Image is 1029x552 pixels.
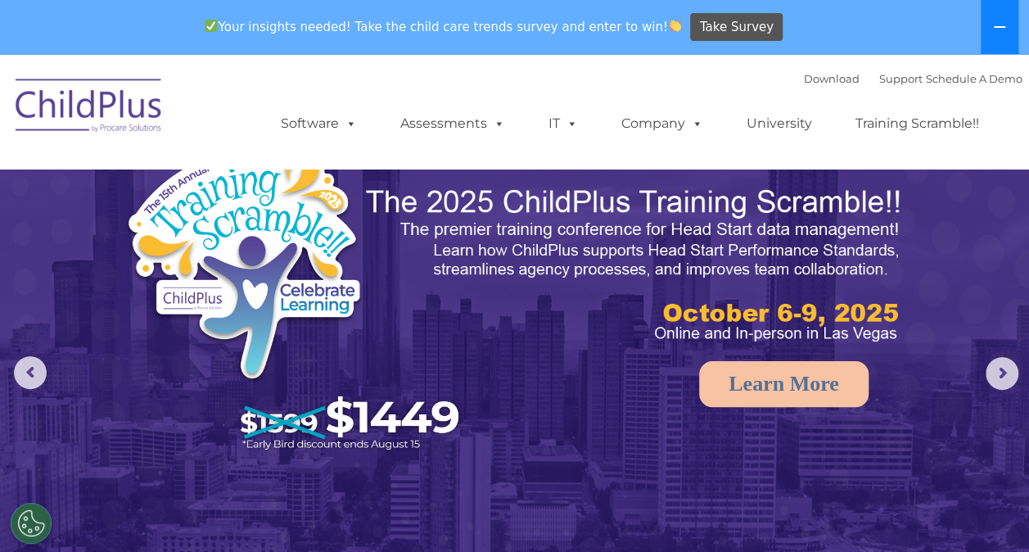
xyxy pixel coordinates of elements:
[605,107,720,140] a: Company
[839,107,995,140] a: Training Scramble!!
[7,67,171,149] img: ChildPlus by Procare Solutions
[532,107,594,140] a: IT
[804,72,1022,85] font: |
[228,175,297,188] span: Phone number
[730,107,828,140] a: University
[384,107,521,140] a: Assessments
[879,72,923,85] a: Support
[11,503,52,544] button: Cookies Settings
[205,20,217,32] img: ✅
[926,72,1022,85] a: Schedule A Demo
[264,107,373,140] a: Software
[228,108,278,120] span: Last name
[699,361,869,407] a: Learn More
[669,20,681,32] img: 👏
[700,13,774,42] span: Take Survey
[804,72,860,85] a: Download
[198,11,688,43] span: Your insights needed! Take the child care trends survey and enter to win!
[690,13,783,42] a: Take Survey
